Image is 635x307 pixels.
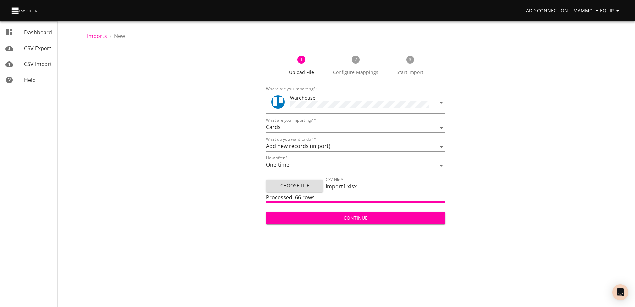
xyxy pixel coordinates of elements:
[11,6,39,15] img: CSV Loader
[110,32,111,40] li: ›
[331,69,380,76] span: Configure Mappings
[266,212,445,224] button: Continue
[24,45,51,52] span: CSV Export
[24,29,52,36] span: Dashboard
[573,7,622,15] span: Mammoth Equip
[326,178,343,182] label: CSV File
[300,57,303,62] text: 1
[24,76,36,84] span: Help
[612,284,628,300] div: Open Intercom Messenger
[355,57,357,62] text: 2
[266,92,445,114] div: ToolWarehouse
[266,87,318,91] label: Where are you importing?
[266,118,316,122] label: What are you importing?
[266,180,323,192] button: Choose File
[87,32,107,40] a: Imports
[266,137,316,141] label: What do you want to do?
[266,156,287,160] label: How often?
[271,182,318,190] span: Choose File
[409,57,411,62] text: 3
[523,5,571,17] a: Add Connection
[266,194,315,201] span: Processed: 66 rows
[277,69,326,76] span: Upload File
[24,60,52,68] span: CSV Import
[571,5,624,17] button: Mammoth Equip
[271,95,285,109] div: Tool
[114,32,125,40] span: New
[386,69,435,76] span: Start Import
[271,95,285,109] img: Trello
[271,214,440,222] span: Continue
[290,95,315,101] span: Warehouse
[526,7,568,15] span: Add Connection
